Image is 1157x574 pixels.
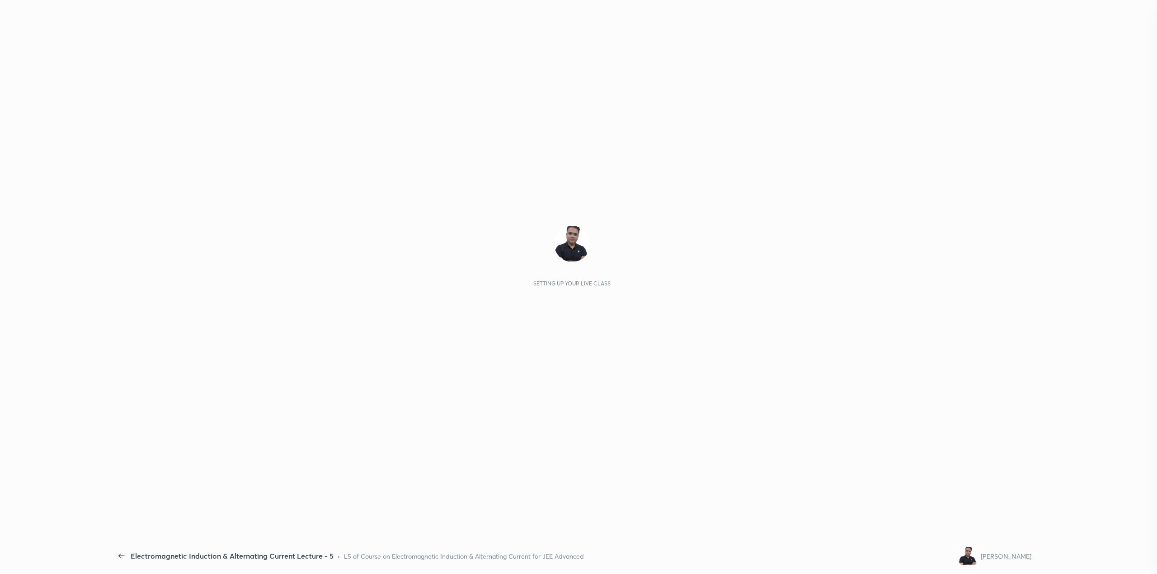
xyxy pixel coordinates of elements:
[344,551,584,561] div: L5 of Course on Electromagnetic Induction & Alternating Current for JEE Advanced
[337,551,340,561] div: •
[533,280,611,287] div: Setting up your live class
[554,226,590,262] img: d40932d52b0c415eb301489f8cfb2a5d.jpg
[131,551,334,561] div: Electromagnetic Induction & Alternating Current Lecture - 5
[959,547,977,565] img: d40932d52b0c415eb301489f8cfb2a5d.jpg
[981,551,1031,561] div: [PERSON_NAME]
